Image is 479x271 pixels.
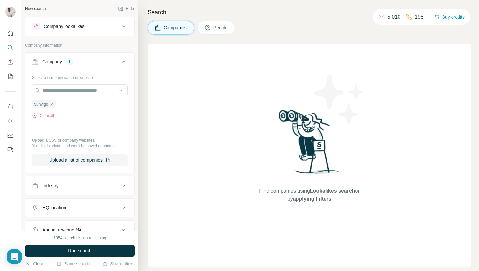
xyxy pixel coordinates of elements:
[113,4,138,14] button: Hide
[25,261,44,267] button: Clear
[5,27,16,39] button: Quick start
[415,13,424,21] p: 198
[68,248,92,254] span: Run search
[164,24,187,31] span: Companies
[5,7,16,17] img: Avatar
[56,261,90,267] button: Save search
[42,182,59,189] div: Industry
[310,70,368,128] img: Surfe Illustration - Stars
[32,154,128,166] button: Upload a list of companies
[102,261,135,267] button: Share filters
[25,42,135,48] p: Company information
[32,143,128,149] p: Your list is private and won't be saved or shared.
[5,70,16,82] button: My lists
[5,115,16,127] button: Use Surfe API
[42,58,62,65] div: Company
[25,245,135,257] button: Run search
[25,19,134,34] button: Company lookalikes
[42,227,81,233] div: Annual revenue ($)
[25,200,134,216] button: HQ location
[66,59,73,65] div: 1
[7,249,22,264] div: Open Intercom Messenger
[387,13,400,21] p: 5,010
[25,178,134,193] button: Industry
[44,23,84,30] div: Company lookalikes
[213,24,228,31] span: People
[5,101,16,113] button: Use Surfe on LinkedIn
[54,235,106,241] div: 1954 search results remaining
[25,6,46,12] div: New search
[25,222,134,238] button: Annual revenue ($)
[257,187,361,203] span: Find companies using or by
[32,113,54,119] button: Clear all
[276,108,343,181] img: Surfe Illustration - Woman searching with binoculars
[310,188,355,194] span: Lookalikes search
[5,56,16,68] button: Enrich CSV
[5,129,16,141] button: Dashboard
[32,72,128,81] div: Select a company name or website
[42,204,66,211] div: HQ location
[293,196,331,202] span: applying Filters
[32,137,128,143] p: Upload a CSV of company websites.
[5,42,16,53] button: Search
[5,144,16,156] button: Feedback
[434,12,465,22] button: Buy credits
[148,8,471,17] h4: Search
[34,101,48,107] span: Sunvigo
[25,54,134,72] button: Company1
